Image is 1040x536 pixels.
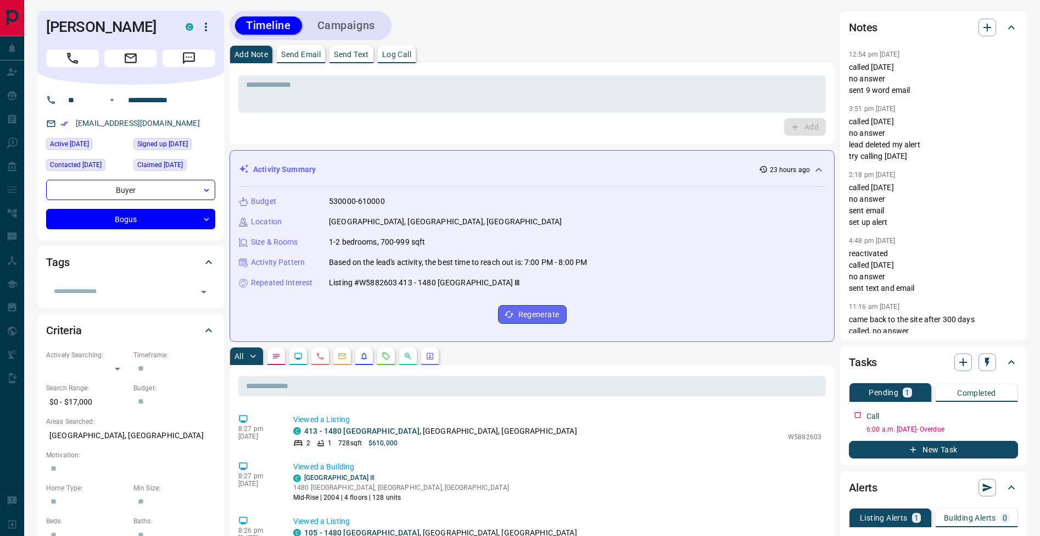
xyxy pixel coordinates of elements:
[46,317,215,344] div: Criteria
[368,438,398,448] p: $610,000
[251,277,312,289] p: Repeated Interest
[866,411,880,422] p: Call
[238,480,277,488] p: [DATE]
[849,105,896,113] p: 3:51 pm [DATE]
[238,527,277,534] p: 8:26 pm
[46,18,169,36] h1: [PERSON_NAME]
[849,182,1018,228] p: called [DATE] no answer sent email set up alert
[46,450,215,460] p: Motivation:
[404,352,412,361] svg: Opportunities
[46,249,215,275] div: Tags
[46,427,215,445] p: [GEOGRAPHIC_DATA], [GEOGRAPHIC_DATA]
[329,277,520,289] p: Listing #W5882603 413 - 1480 [GEOGRAPHIC_DATA] Ⅲ
[294,352,303,361] svg: Lead Browsing Activity
[382,352,390,361] svg: Requests
[849,248,1018,294] p: reactivated called [DATE] no answer sent text and email
[849,441,1018,458] button: New Task
[914,514,919,522] p: 1
[426,352,434,361] svg: Agent Actions
[46,516,128,526] p: Beds:
[50,159,102,170] span: Contacted [DATE]
[133,383,215,393] p: Budget:
[196,284,211,300] button: Open
[253,164,316,175] p: Activity Summary
[235,16,302,35] button: Timeline
[239,159,825,180] div: Activity Summary23 hours ago
[849,314,1018,349] p: came back to the site after 300 days called, no answer sent text and email
[46,159,128,174] div: Fri May 10 2024
[234,51,268,58] p: Add Note
[869,389,898,396] p: Pending
[849,51,899,58] p: 12:54 pm [DATE]
[849,349,1018,375] div: Tasks
[251,216,282,228] p: Location
[849,237,896,245] p: 4:48 pm [DATE]
[163,49,215,67] span: Message
[849,303,899,311] p: 11:16 am [DATE]
[293,493,509,502] p: Mid-Rise | 2004 | 4 floors | 128 units
[293,474,301,482] div: condos.ca
[104,49,157,67] span: Email
[60,120,68,128] svg: Email Verified
[50,139,89,150] span: Active [DATE]
[329,236,425,248] p: 1-2 bedrooms, 700-999 sqft
[46,322,82,339] h2: Criteria
[304,474,374,482] a: [GEOGRAPHIC_DATA] Ⅲ
[360,352,368,361] svg: Listing Alerts
[849,19,877,36] h2: Notes
[251,196,276,207] p: Budget
[293,414,821,426] p: Viewed a Listing
[338,438,362,448] p: 728 sqft
[251,236,298,248] p: Size & Rooms
[133,516,215,526] p: Baths:
[133,483,215,493] p: Min Size:
[281,51,321,58] p: Send Email
[46,138,128,153] div: Tue Aug 12 2025
[293,516,821,527] p: Viewed a Listing
[46,209,215,229] div: Bogus
[234,352,243,360] p: All
[306,438,310,448] p: 2
[849,62,1018,96] p: called [DATE] no answer sent 9 word email
[76,119,200,128] a: [EMAIL_ADDRESS][DOMAIN_NAME]
[788,432,821,442] p: W5882603
[849,171,896,179] p: 2:18 pm [DATE]
[105,93,119,107] button: Open
[338,352,346,361] svg: Emails
[46,253,69,271] h2: Tags
[849,474,1018,501] div: Alerts
[251,257,305,268] p: Activity Pattern
[957,389,996,397] p: Completed
[860,514,908,522] p: Listing Alerts
[849,116,1018,162] p: called [DATE] no answer lead deleted my alert try calling [DATE]
[46,49,99,67] span: Call
[238,425,277,433] p: 8:27 pm
[137,159,183,170] span: Claimed [DATE]
[329,257,587,268] p: Based on the lead's activity, the best time to reach out is: 7:00 PM - 8:00 PM
[1003,514,1007,522] p: 0
[293,427,301,435] div: condos.ca
[46,180,215,200] div: Buyer
[238,472,277,480] p: 8:27 pm
[137,139,188,150] span: Signed up [DATE]
[133,350,215,360] p: Timeframe:
[849,353,877,371] h2: Tasks
[316,352,325,361] svg: Calls
[866,424,1018,434] p: 6:00 a.m. [DATE] - Overdue
[329,196,385,207] p: 530000-610000
[46,393,128,411] p: $0 - $17,000
[306,16,386,35] button: Campaigns
[770,165,810,175] p: 23 hours ago
[905,389,909,396] p: 1
[46,483,128,493] p: Home Type:
[293,461,821,473] p: Viewed a Building
[293,483,509,493] p: 1480 [GEOGRAPHIC_DATA], [GEOGRAPHIC_DATA], [GEOGRAPHIC_DATA]
[238,433,277,440] p: [DATE]
[304,426,577,437] p: , [GEOGRAPHIC_DATA], [GEOGRAPHIC_DATA]
[849,14,1018,41] div: Notes
[334,51,369,58] p: Send Text
[498,305,567,324] button: Regenerate
[329,216,562,228] p: [GEOGRAPHIC_DATA], [GEOGRAPHIC_DATA], [GEOGRAPHIC_DATA]
[46,350,128,360] p: Actively Searching:
[272,352,281,361] svg: Notes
